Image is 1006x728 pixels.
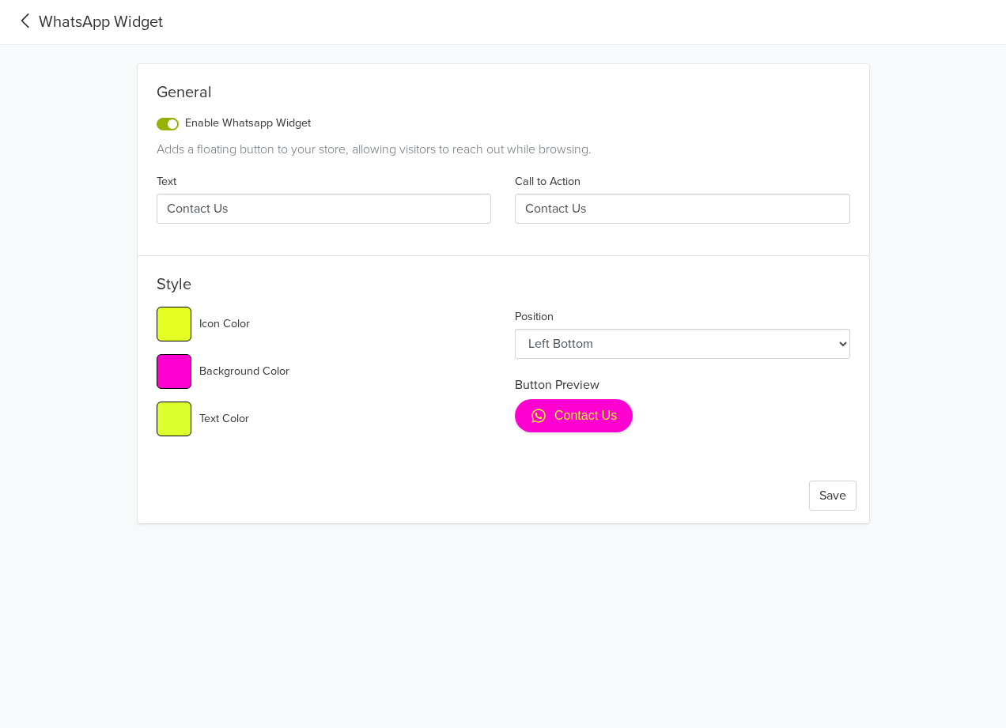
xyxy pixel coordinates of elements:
[515,378,850,393] h6: Button Preview
[199,410,249,428] label: Text Color
[157,173,176,190] label: Text
[515,399,633,432] a: Contact Us
[554,407,617,424] span: Contact Us
[199,363,289,380] label: Background Color
[157,83,850,108] div: General
[199,315,250,333] label: Icon Color
[157,275,850,300] h5: Style
[157,140,850,159] div: Adds a floating button to your store, allowing visitors to reach out while browsing.
[13,10,163,34] a: WhatsApp Widget
[515,173,581,190] label: Call to Action
[809,481,857,511] button: Save
[515,308,554,326] label: Position
[185,115,311,132] label: Enable Whatsapp Widget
